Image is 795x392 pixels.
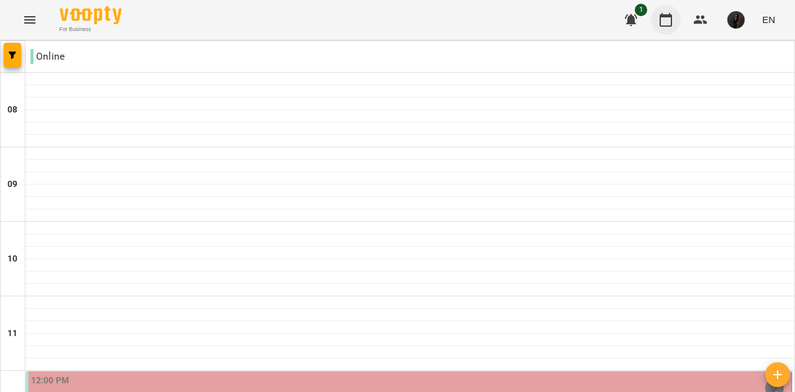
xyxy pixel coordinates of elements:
[7,103,17,117] h6: 08
[635,4,647,16] span: 1
[31,374,69,388] label: 12:00 PM
[7,327,17,340] h6: 11
[7,252,17,266] h6: 10
[60,25,122,34] span: For Business
[30,49,65,64] p: Online
[15,5,45,35] button: Menu
[757,8,780,31] button: EN
[765,362,790,387] button: Add lesson
[727,11,745,29] img: 5858c9cbb9d5886a1d49eb89d6c4f7a7.jpg
[7,178,17,191] h6: 09
[762,13,775,26] span: EN
[60,6,122,24] img: Voopty Logo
